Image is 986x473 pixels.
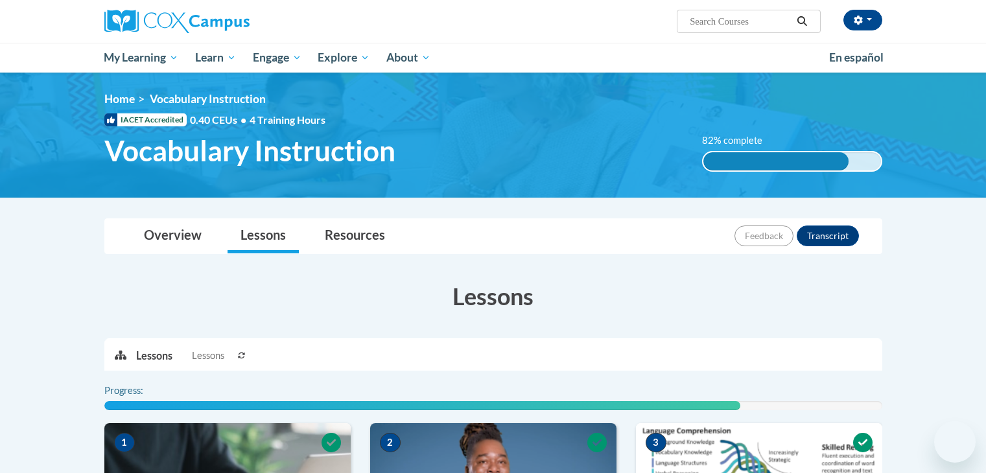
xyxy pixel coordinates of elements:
[829,51,884,64] span: En español
[250,113,325,126] span: 4 Training Hours
[934,421,976,463] iframe: Button to launch messaging window
[309,43,378,73] a: Explore
[104,92,135,106] a: Home
[843,10,882,30] button: Account Settings
[150,92,266,106] span: Vocabulary Instruction
[702,133,777,148] label: 82% complete
[386,50,430,65] span: About
[792,14,812,29] button: Search
[104,10,351,33] a: Cox Campus
[797,225,859,246] button: Transcript
[312,219,398,253] a: Resources
[380,433,401,452] span: 2
[104,10,250,33] img: Cox Campus
[318,50,370,65] span: Explore
[244,43,310,73] a: Engage
[104,113,187,126] span: IACET Accredited
[104,50,178,65] span: My Learning
[253,50,301,65] span: Engage
[378,43,439,73] a: About
[187,43,244,73] a: Learn
[646,433,666,452] span: 3
[104,280,882,312] h3: Lessons
[190,113,250,127] span: 0.40 CEUs
[688,14,792,29] input: Search Courses
[136,349,172,363] p: Lessons
[85,43,902,73] div: Main menu
[131,219,215,253] a: Overview
[228,219,299,253] a: Lessons
[96,43,187,73] a: My Learning
[821,44,892,71] a: En español
[241,113,246,126] span: •
[703,152,849,170] div: 82% complete
[104,384,179,398] label: Progress:
[734,225,793,246] button: Feedback
[195,50,236,65] span: Learn
[104,133,395,168] span: Vocabulary Instruction
[114,433,135,452] span: 1
[192,349,224,363] span: Lessons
